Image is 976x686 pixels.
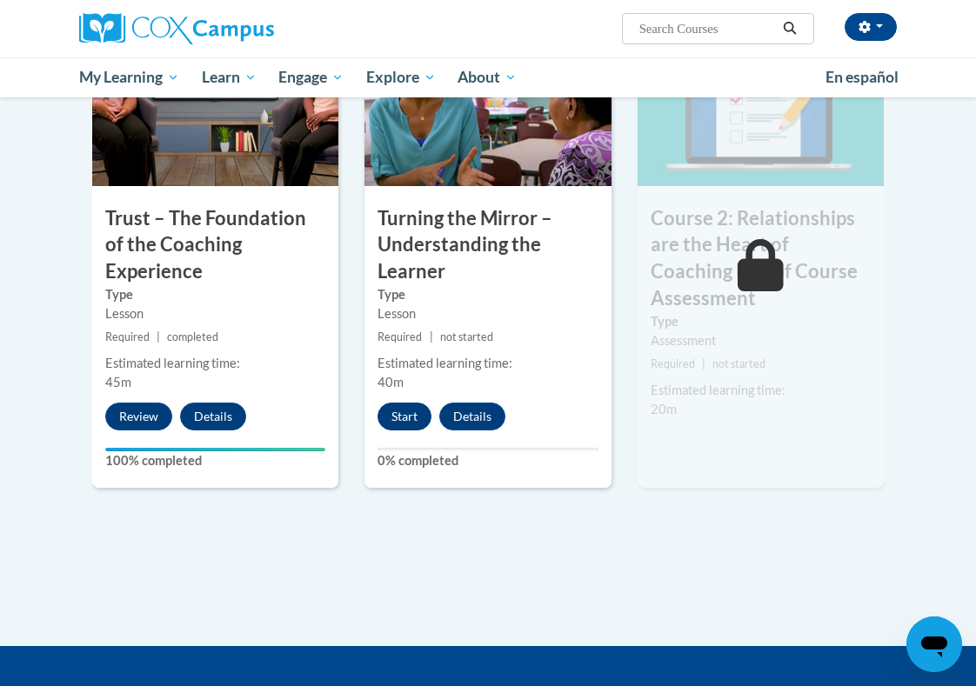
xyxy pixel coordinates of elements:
[440,330,493,343] span: not started
[364,205,611,285] h3: Turning the Mirror – Understanding the Learner
[814,59,910,96] a: En español
[638,205,884,312] h3: Course 2: Relationships are the Heart of Coaching End of Course Assessment
[79,13,334,44] a: Cox Campus
[439,403,505,430] button: Details
[378,354,598,373] div: Estimated learning time:
[92,205,338,285] h3: Trust – The Foundation of the Coaching Experience
[845,13,897,41] button: Account Settings
[702,357,705,370] span: |
[79,13,274,44] img: Cox Campus
[430,330,433,343] span: |
[180,403,246,430] button: Details
[68,57,191,97] a: My Learning
[378,451,598,470] label: 0% completed
[378,330,422,343] span: Required
[712,357,765,370] span: not started
[458,67,517,88] span: About
[191,57,268,97] a: Learn
[378,375,404,390] span: 40m
[364,12,611,186] img: Course Image
[92,12,338,186] img: Course Image
[638,18,777,39] input: Search Courses
[447,57,529,97] a: About
[66,57,910,97] div: Main menu
[366,67,436,88] span: Explore
[355,57,447,97] a: Explore
[105,285,325,304] label: Type
[167,330,218,343] span: completed
[651,312,871,331] label: Type
[651,402,677,416] span: 20m
[777,18,803,39] button: Search
[105,451,325,470] label: 100% completed
[105,403,172,430] button: Review
[157,330,160,343] span: |
[79,67,179,88] span: My Learning
[105,330,150,343] span: Required
[105,354,325,373] div: Estimated learning time:
[651,381,871,400] div: Estimated learning time:
[105,375,131,390] span: 45m
[267,57,355,97] a: Engage
[826,68,899,86] span: En español
[378,403,431,430] button: Start
[278,67,344,88] span: Engage
[906,616,962,672] iframe: Button to launch messaging window
[378,285,598,304] label: Type
[202,67,257,88] span: Learn
[378,304,598,323] div: Lesson
[105,304,325,323] div: Lesson
[105,448,325,451] div: Your progress
[638,12,884,186] img: Course Image
[651,357,695,370] span: Required
[651,331,871,350] div: Assessment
